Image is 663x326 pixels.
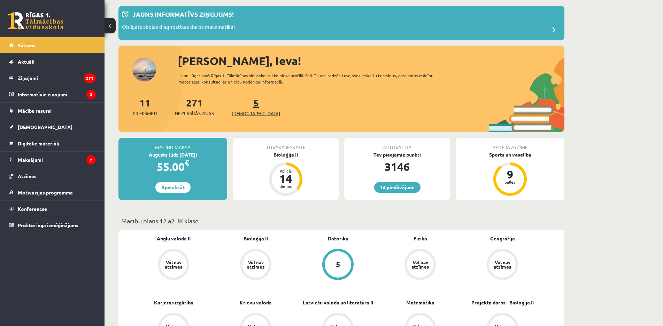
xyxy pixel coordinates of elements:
a: Atzīmes [9,168,96,184]
a: Maksājumi2 [9,152,96,168]
div: Mācību maksa [118,138,227,151]
a: Informatīvie ziņojumi2 [9,86,96,102]
p: Jauns informatīvs ziņojums! [132,9,234,19]
a: Ziņojumi271 [9,70,96,86]
a: Digitālie materiāli [9,135,96,151]
span: € [185,158,189,168]
span: Aktuāli [18,58,34,65]
a: Ģeogrāfija [490,235,515,242]
a: 14 piedāvājumi [374,182,421,193]
a: Datorika [328,235,348,242]
div: Sports un veselība [456,151,564,158]
div: Laipni lūgts savā Rīgas 1. Tālmācības vidusskolas skolnieka profilā. Šeit Tu vari redzēt tuvojošo... [178,72,446,85]
a: Bioloģija II Atlicis 14 dienas [233,151,339,197]
div: Tuvākā ieskaite [233,138,339,151]
span: [DEMOGRAPHIC_DATA] [18,124,72,130]
a: Krievu valoda [240,299,272,306]
div: balles [500,180,521,184]
div: Tev pieejamie punkti [344,151,450,158]
div: 3146 [344,158,450,175]
legend: Ziņojumi [18,70,96,86]
div: Vēl nav atzīmes [246,260,265,269]
i: 2 [86,155,96,165]
a: Fizika [414,235,427,242]
a: 5[DEMOGRAPHIC_DATA] [232,96,280,117]
a: Latviešu valoda un literatūra II [303,299,373,306]
span: [DEMOGRAPHIC_DATA] [232,110,280,117]
div: 14 [275,173,296,184]
a: Bioloģija II [244,235,268,242]
div: Pēdējā atzīme [456,138,564,151]
div: 55.00 [118,158,227,175]
span: Digitālie materiāli [18,140,59,146]
a: 11Priekšmeti [133,96,157,117]
a: 5 [297,249,379,281]
a: Jauns informatīvs ziņojums! Obligāts skolas diagnostikas darbs matemātikā! [122,9,561,37]
a: Konferences [9,201,96,217]
div: 9 [500,169,521,180]
a: Sākums [9,37,96,53]
a: Projekta darbs - Bioloģija II [471,299,534,306]
i: 2 [86,90,96,99]
span: Motivācijas programma [18,189,73,196]
div: Vēl nav atzīmes [410,260,430,269]
p: Obligāts skolas diagnostikas darbs matemātikā! [122,23,235,33]
a: Aktuāli [9,54,96,70]
span: Mācību resursi [18,108,52,114]
a: Karjeras izglītība [154,299,193,306]
a: 271Neizlasītās ziņas [175,96,214,117]
a: Vēl nav atzīmes [379,249,461,281]
div: Motivācija [344,138,450,151]
a: Proktoringa izmēģinājums [9,217,96,233]
p: Mācību plāns 12.a2 JK klase [121,216,562,225]
a: Rīgas 1. Tālmācības vidusskola [8,12,63,30]
a: Matemātika [406,299,434,306]
a: Apmaksāt [155,182,191,193]
span: Atzīmes [18,173,37,179]
a: Vēl nav atzīmes [132,249,215,281]
div: 5 [336,261,340,268]
a: Angļu valoda II [157,235,191,242]
span: Sākums [18,42,36,48]
i: 271 [84,73,96,83]
div: Bioloģija II [233,151,339,158]
span: Konferences [18,206,47,212]
div: Vēl nav atzīmes [164,260,183,269]
legend: Informatīvie ziņojumi [18,86,96,102]
span: Priekšmeti [133,110,157,117]
a: Vēl nav atzīmes [215,249,297,281]
span: Neizlasītās ziņas [175,110,214,117]
a: Mācību resursi [9,103,96,119]
a: Motivācijas programma [9,184,96,200]
div: Atlicis [275,169,296,173]
div: dienas [275,184,296,188]
div: Vēl nav atzīmes [493,260,512,269]
div: [PERSON_NAME], Ieva! [178,53,564,69]
a: Vēl nav atzīmes [461,249,543,281]
legend: Maksājumi [18,152,96,168]
div: Augusts (līdz [DATE]) [118,151,227,158]
a: Sports un veselība 9 balles [456,151,564,197]
span: Proktoringa izmēģinājums [18,222,78,228]
a: [DEMOGRAPHIC_DATA] [9,119,96,135]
